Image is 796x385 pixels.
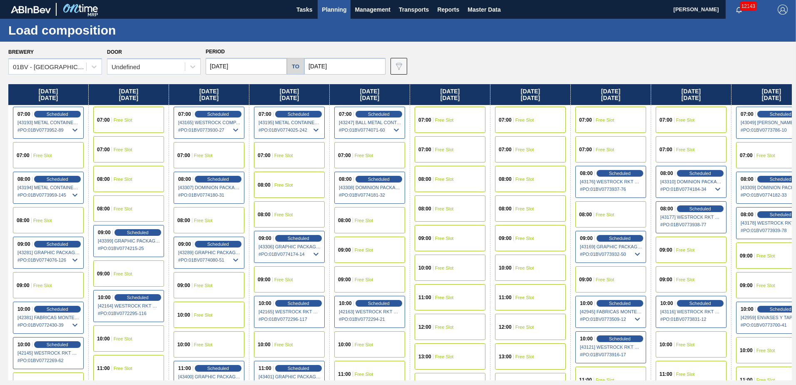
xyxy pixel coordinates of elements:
[394,61,404,71] img: icon-filter-gray
[355,372,373,377] span: Free Slot
[741,177,754,182] span: 08:00
[740,377,753,382] span: 11:00
[47,307,68,312] span: Scheduled
[659,372,672,377] span: 11:00
[778,5,788,15] img: Logout
[98,295,111,300] span: 10:00
[127,295,149,300] span: Scheduled
[418,354,431,359] span: 13:00
[258,212,271,217] span: 08:00
[47,177,68,182] span: Scheduled
[177,283,190,288] span: 09:00
[490,84,570,105] div: [DATE] [DATE]
[355,153,373,158] span: Free Slot
[339,112,352,117] span: 07:00
[207,366,229,371] span: Scheduled
[770,212,791,217] span: Scheduled
[579,117,592,122] span: 07:00
[499,206,512,211] span: 08:00
[274,342,293,347] span: Free Slot
[288,112,309,117] span: Scheduled
[47,342,68,347] span: Scheduled
[17,350,80,355] span: [42145] WESTROCK RKT COMPANY CORRUGATE - 0008323370
[579,212,592,217] span: 08:00
[740,2,757,11] span: 12143
[418,177,431,182] span: 08:00
[399,5,429,15] span: Transports
[580,314,642,324] span: # PO : 01BV0773509-12
[580,345,642,350] span: [43121] WESTROCK RKT COMPANY CORRUGATE - 0008323370
[194,218,213,223] span: Free Slot
[258,342,271,347] span: 10:00
[740,283,753,288] span: 09:00
[355,247,373,252] span: Free Slot
[499,177,512,182] span: 08:00
[580,309,642,314] span: [42945] FABRICAS MONTERREY S A DE C V - 0008233086
[288,301,309,306] span: Scheduled
[107,49,122,55] label: Door
[259,301,271,306] span: 10:00
[259,236,271,241] span: 09:00
[596,147,614,152] span: Free Slot
[689,206,711,211] span: Scheduled
[596,212,614,217] span: Free Slot
[97,366,110,371] span: 11:00
[17,242,30,247] span: 09:00
[676,372,695,377] span: Free Slot
[207,177,229,182] span: Scheduled
[770,112,791,117] span: Scheduled
[114,177,132,182] span: Free Slot
[499,147,512,152] span: 07:00
[609,171,631,176] span: Scheduled
[741,307,754,312] span: 10:00
[499,117,512,122] span: 07:00
[338,342,351,347] span: 10:00
[609,301,631,306] span: Scheduled
[571,84,651,105] div: [DATE] [DATE]
[660,184,723,194] span: # PO : 01BV0774184-34
[368,301,390,306] span: Scheduled
[435,236,454,241] span: Free Slot
[304,58,386,75] input: mm/dd/yyyy
[97,177,110,182] span: 08:00
[339,120,401,125] span: [43247] BALL METAL CONTAINER GROUP - 0008342641
[259,112,271,117] span: 07:00
[322,5,346,15] span: Planning
[33,153,52,158] span: Free Slot
[17,112,30,117] span: 07:00
[499,265,512,270] span: 10:00
[97,117,110,122] span: 07:00
[579,377,592,382] span: 11:00
[660,301,673,306] span: 10:00
[339,301,352,306] span: 10:00
[515,295,534,300] span: Free Slot
[435,177,454,182] span: Free Slot
[756,153,775,158] span: Free Slot
[689,171,711,176] span: Scheduled
[259,244,321,249] span: [43306] GRAPHIC PACKAGING INTERNATIONA - 0008221069
[33,218,52,223] span: Free Slot
[435,117,454,122] span: Free Slot
[127,230,149,235] span: Scheduled
[726,4,752,15] button: Notifications
[17,120,80,125] span: [43193] METAL CONTAINER CORPORATION - 0008219743
[756,253,775,258] span: Free Slot
[499,325,512,330] span: 12:00
[580,184,642,194] span: # PO : 01BV0773937-76
[418,325,431,330] span: 12:00
[17,177,30,182] span: 08:00
[17,255,80,265] span: # PO : 01BV0774076-126
[580,336,593,341] span: 10:00
[596,277,614,282] span: Free Slot
[339,185,401,190] span: [43308] DOMINION PACKAGING, INC. - 0008325026
[770,307,791,312] span: Scheduled
[660,206,673,211] span: 08:00
[17,218,30,223] span: 08:00
[178,112,191,117] span: 07:00
[8,25,156,35] h1: Load composition
[659,277,672,282] span: 09:00
[194,342,213,347] span: Free Slot
[194,312,213,317] span: Free Slot
[659,117,672,122] span: 07:00
[418,236,431,241] span: 09:00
